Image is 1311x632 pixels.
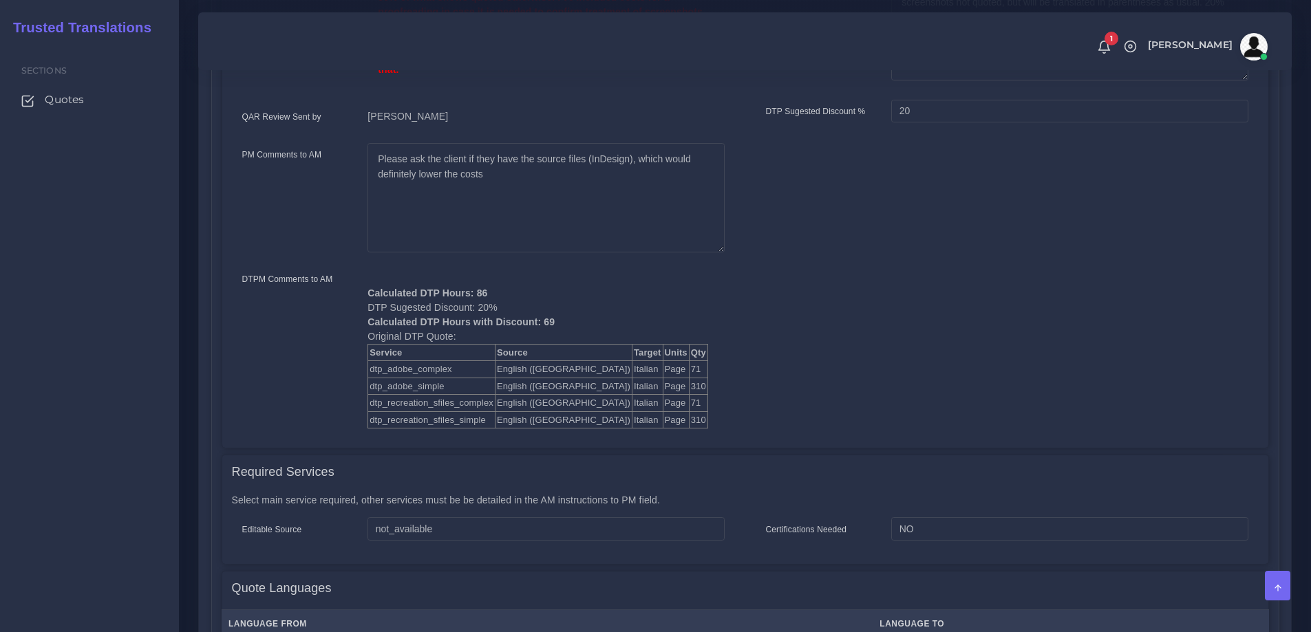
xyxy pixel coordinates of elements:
[766,523,847,536] label: Certifications Needed
[357,272,734,429] div: DTP Sugested Discount: 20% Original DTP Quote:
[632,361,663,378] td: Italian
[368,361,495,378] td: dtp_adobe_complex
[368,411,495,428] td: dtp_recreation_sfiles_simple
[367,316,555,327] b: Calculated DTP Hours with Discount: 69
[3,17,151,39] a: Trusted Translations
[1141,33,1272,61] a: [PERSON_NAME]avatar
[367,143,724,252] textarea: Please ask the client if they have the source files (InDesign), which would definitely lower the ...
[1148,40,1233,50] span: [PERSON_NAME]
[45,92,84,107] span: Quotes
[689,344,707,361] th: Qty
[3,19,151,36] h2: Trusted Translations
[1105,32,1118,45] span: 1
[368,378,495,395] td: dtp_adobe_simple
[632,395,663,412] td: Italian
[495,395,632,412] td: English ([GEOGRAPHIC_DATA])
[663,411,689,428] td: Page
[766,105,866,118] label: DTP Sugested Discount %
[689,411,707,428] td: 310
[663,344,689,361] th: Units
[367,109,724,124] p: [PERSON_NAME]
[368,344,495,361] th: Service
[232,581,332,596] h4: Quote Languages
[242,149,322,161] label: PM Comments to AM
[632,378,663,395] td: Italian
[689,378,707,395] td: 310
[21,65,67,76] span: Sections
[368,395,495,412] td: dtp_recreation_sfiles_complex
[663,378,689,395] td: Page
[663,361,689,378] td: Page
[632,411,663,428] td: Italian
[495,378,632,395] td: English ([GEOGRAPHIC_DATA])
[1092,39,1116,54] a: 1
[495,344,632,361] th: Source
[495,361,632,378] td: English ([GEOGRAPHIC_DATA])
[232,465,334,480] h4: Required Services
[689,361,707,378] td: 71
[232,493,1259,508] p: Select main service required, other services must be be detailed in the AM instructions to PM field.
[632,344,663,361] th: Target
[242,523,302,536] label: Editable Source
[495,411,632,428] td: English ([GEOGRAPHIC_DATA])
[1240,33,1268,61] img: avatar
[242,111,321,123] label: QAR Review Sent by
[367,287,487,298] b: Calculated DTP Hours: 86
[663,395,689,412] td: Page
[689,395,707,412] td: 71
[10,85,169,114] a: Quotes
[242,273,333,285] label: DTPM Comments to AM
